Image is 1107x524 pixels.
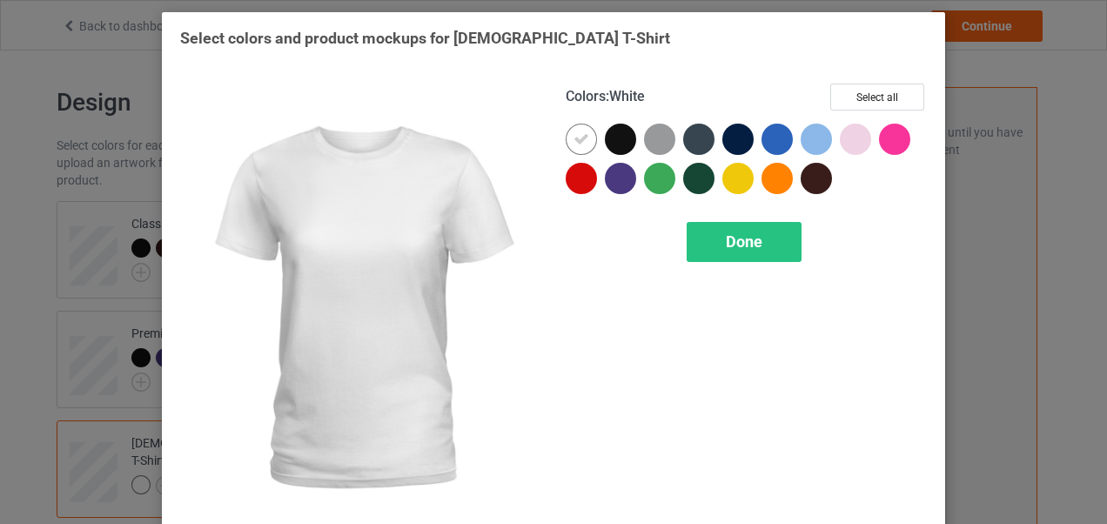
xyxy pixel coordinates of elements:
button: Select all [830,84,924,111]
span: White [609,88,645,104]
span: Select colors and product mockups for [DEMOGRAPHIC_DATA] T-Shirt [180,29,670,47]
span: Colors [566,88,606,104]
span: Done [726,232,762,251]
h4: : [566,88,645,106]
